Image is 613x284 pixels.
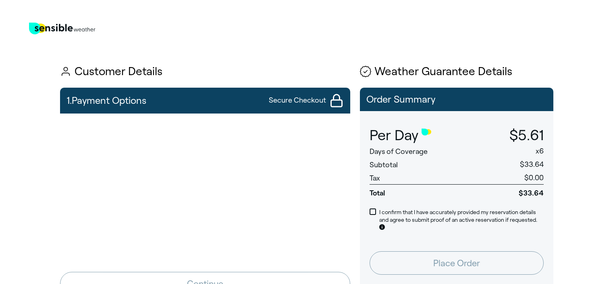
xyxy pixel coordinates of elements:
h2: 1. Payment Options [66,91,146,110]
span: $33.64 [520,160,544,168]
button: Place Order [370,251,544,275]
span: x 6 [536,147,544,155]
p: I confirm that I have accurately provided my reservation details and agree to submit proof of an ... [379,208,544,232]
span: Days of Coverage [370,147,428,156]
span: Secure Checkout [269,95,326,105]
p: Order Summary [366,94,547,105]
span: $5.61 [509,127,544,143]
h1: Weather Guarantee Details [360,65,553,78]
button: 1.Payment OptionsSecure Checkout [60,88,350,114]
span: Tax [370,174,380,182]
h1: Customer Details [60,65,350,78]
span: Total [370,184,480,198]
span: Per Day [370,127,418,143]
span: Subtotal [370,161,398,169]
span: $0.00 [524,174,544,182]
span: $33.64 [480,184,544,198]
iframe: Secure payment input frame [58,118,352,248]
